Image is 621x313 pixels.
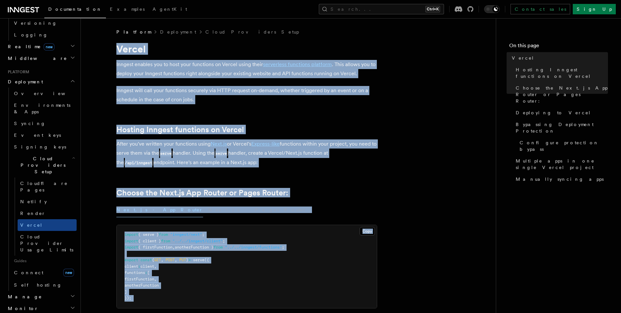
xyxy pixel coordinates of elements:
[11,29,77,41] a: Logging
[116,188,288,197] a: Choose the Next.js App Router or Pages Router:
[166,258,175,262] span: POST
[513,107,608,119] a: Deploying to Vercel
[154,264,156,269] span: ,
[110,7,145,12] span: Examples
[116,43,377,55] h1: Vercel
[11,155,72,175] span: Cloud Providers Setup
[20,211,46,216] span: Render
[512,55,534,61] span: Vercel
[44,43,54,50] span: new
[175,258,177,262] span: ,
[20,234,73,252] span: Cloud Provider Usage Limits
[125,232,138,237] span: import
[116,60,377,78] p: Inngest enables you to host your functions on Vercel using their . This allows you to deploy your...
[205,29,299,35] a: Cloud Providers Setup
[14,144,66,149] span: Signing keys
[5,69,29,75] span: Platform
[513,64,608,82] a: Hosting Inngest functions on Vercel
[214,151,228,156] code: serve
[573,4,616,14] a: Sign Up
[11,118,77,129] a: Syncing
[138,264,140,269] span: :
[160,29,196,35] a: Deployment
[319,4,444,14] button: Search...Ctrl+K
[520,139,608,152] span: Configure protection bypass
[125,258,138,262] span: export
[138,239,161,243] span: { client }
[11,17,77,29] a: Versioning
[11,266,77,279] a: Connectnew
[263,61,332,67] a: serverless functions platform
[124,160,154,166] code: /api/inngest
[513,173,608,185] a: Manually syncing apps
[484,5,500,13] button: Toggle dark mode
[116,139,377,167] p: After you've written your functions using or Vercel's functions within your project, you need to ...
[18,219,77,231] a: Vercel
[172,239,223,243] span: "../../inngest/client"
[11,178,77,256] div: Cloud Providers Setup
[188,258,191,262] span: =
[251,141,280,147] a: Express-like
[138,232,159,237] span: { serve }
[14,282,62,288] span: Self hosting
[18,178,77,196] a: Cloudflare Pages
[18,231,77,256] a: Cloud Provider Usage Limits
[18,196,77,207] a: Netlify
[14,270,43,275] span: Connect
[5,78,43,85] span: Deployment
[516,176,604,182] span: Manually syncing apps
[152,258,154,262] span: {
[18,207,77,219] a: Render
[11,88,77,99] a: Overview
[149,2,191,18] a: AgentKit
[513,119,608,137] a: Bypassing Deployment Protection
[214,245,223,249] span: from
[225,245,282,249] span: "../../inngest/functions"
[172,245,175,249] span: ,
[179,258,186,262] span: PUT
[125,296,131,300] span: });
[125,290,127,294] span: ]
[20,222,43,228] span: Vercel
[14,121,46,126] span: Syncing
[202,232,204,237] span: ;
[20,181,68,192] span: Cloudflare Pages
[11,279,77,291] a: Self hosting
[11,256,77,266] span: Guides
[63,269,74,277] span: new
[193,258,204,262] span: serve
[170,232,202,237] span: "inngest/next"
[516,121,608,134] span: Bypassing Deployment Protection
[154,277,156,281] span: ,
[14,103,70,114] span: Environments & Apps
[138,245,172,249] span: { firstFunction
[425,6,440,12] kbd: Ctrl+K
[5,41,77,52] button: Realtimenew
[11,141,77,153] a: Signing keys
[360,227,375,235] button: Copy
[509,52,608,64] a: Vercel
[204,258,209,262] span: ({
[20,199,47,204] span: Netlify
[44,2,106,18] a: Documentation
[513,82,608,107] a: Choose the Next.js App Router or Pages Router:
[125,283,159,288] span: anotherFunction
[11,153,77,178] button: Cloud Providers Setup
[516,158,608,171] span: Multiple apps in one single Vercel project
[5,52,77,64] button: Middleware
[5,293,42,300] span: Manage
[14,21,57,26] span: Versioning
[5,43,54,50] span: Realtime
[154,258,161,262] span: GET
[509,42,608,52] h4: On this page
[5,291,77,303] button: Manage
[125,239,138,243] span: import
[211,141,227,147] a: Next.js
[14,133,61,138] span: Event keys
[5,305,38,312] span: Monitor
[208,203,307,217] button: Next.js - Pages Router
[145,270,147,275] span: :
[125,245,138,249] span: import
[106,2,149,18] a: Examples
[223,239,225,243] span: ;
